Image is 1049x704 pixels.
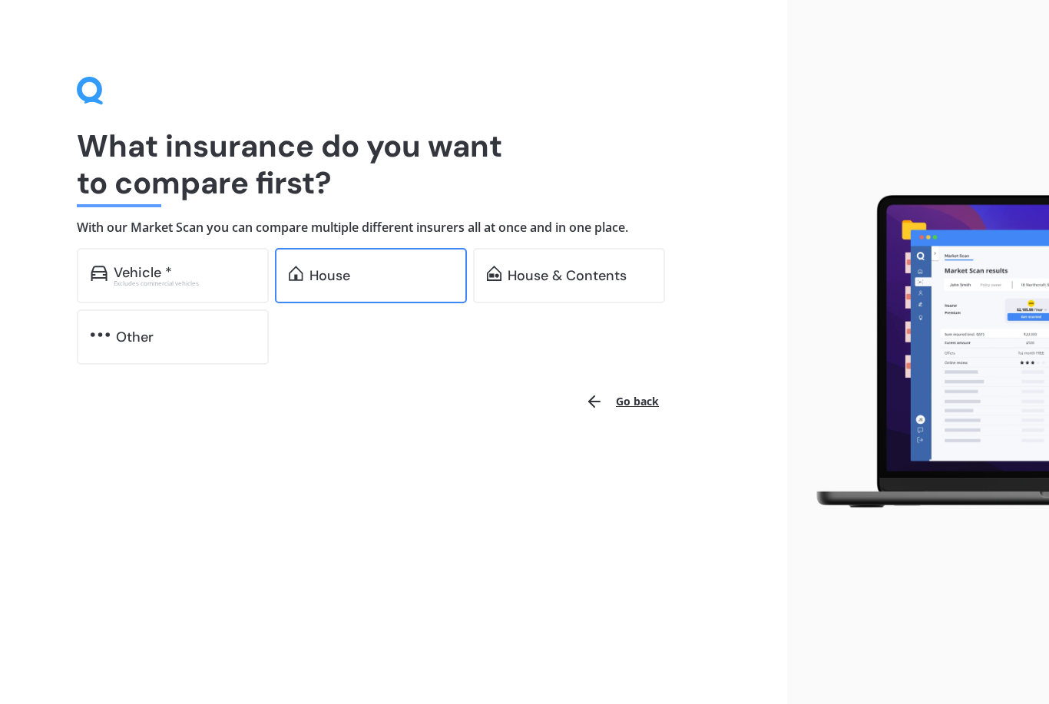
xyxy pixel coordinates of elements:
[116,329,154,345] div: Other
[91,327,110,342] img: other.81dba5aafe580aa69f38.svg
[487,266,501,281] img: home-and-contents.b802091223b8502ef2dd.svg
[77,220,710,236] h4: With our Market Scan you can compare multiple different insurers all at once and in one place.
[114,280,255,286] div: Excludes commercial vehicles
[91,266,108,281] img: car.f15378c7a67c060ca3f3.svg
[309,268,350,283] div: House
[576,383,668,420] button: Go back
[114,265,172,280] div: Vehicle *
[289,266,303,281] img: home.91c183c226a05b4dc763.svg
[77,127,710,201] h1: What insurance do you want to compare first?
[508,268,627,283] div: House & Contents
